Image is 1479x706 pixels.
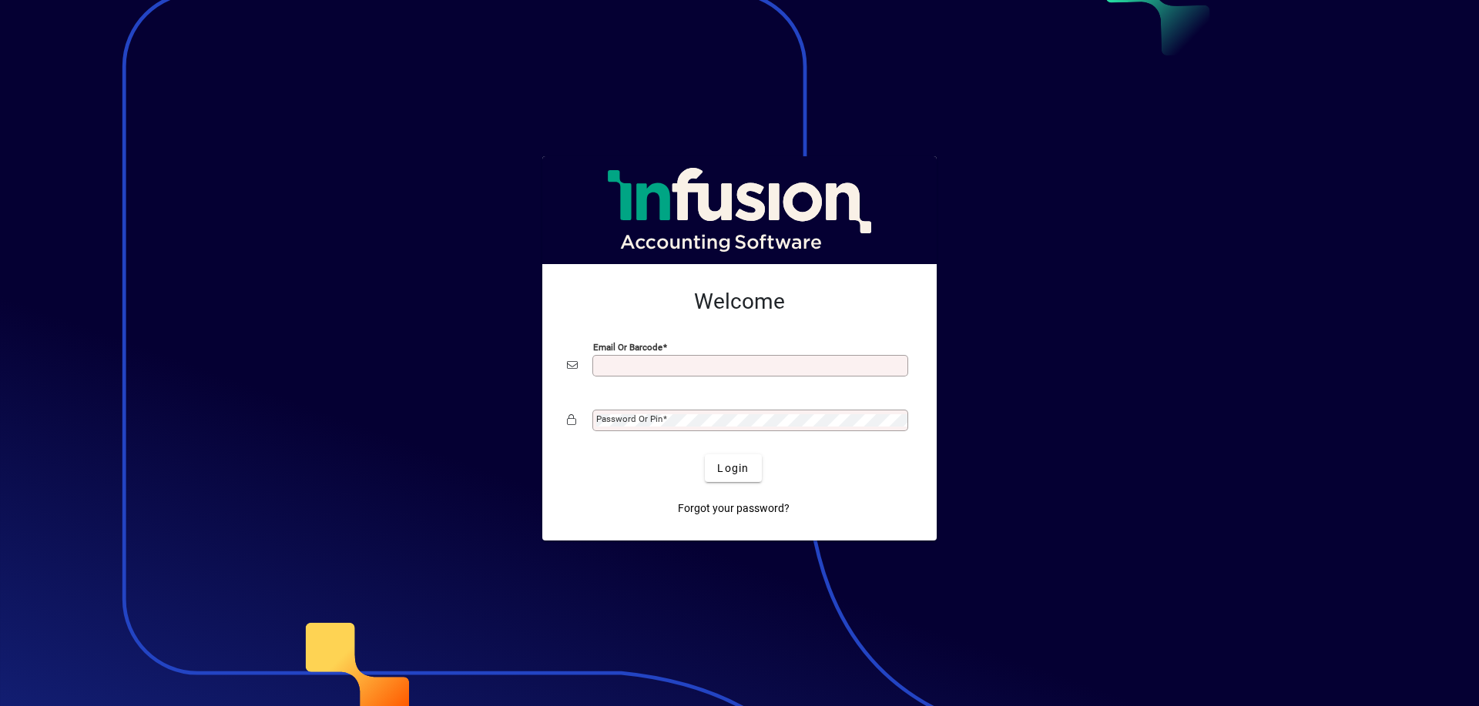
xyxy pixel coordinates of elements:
[596,413,662,424] mat-label: Password or Pin
[705,454,761,482] button: Login
[678,500,790,517] span: Forgot your password?
[672,494,796,522] a: Forgot your password?
[717,460,749,477] span: Login
[593,342,662,353] mat-label: Email or Barcode
[567,289,912,315] h2: Welcome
